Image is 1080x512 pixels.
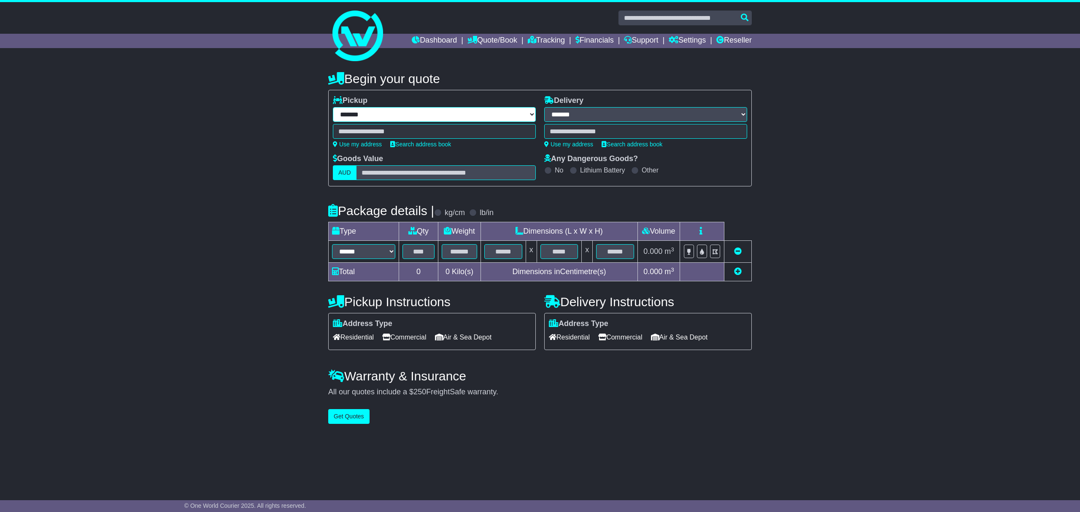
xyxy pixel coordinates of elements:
[528,34,565,48] a: Tracking
[412,34,457,48] a: Dashboard
[598,331,642,344] span: Commercial
[669,34,706,48] a: Settings
[184,502,306,509] span: © One World Courier 2025. All rights reserved.
[602,141,662,148] a: Search address book
[549,331,590,344] span: Residential
[664,267,674,276] span: m
[544,141,593,148] a: Use my address
[526,241,537,263] td: x
[716,34,752,48] a: Reseller
[435,331,492,344] span: Air & Sea Depot
[544,295,752,309] h4: Delivery Instructions
[582,241,593,263] td: x
[328,204,434,218] h4: Package details |
[329,222,399,241] td: Type
[382,331,426,344] span: Commercial
[328,409,370,424] button: Get Quotes
[413,388,426,396] span: 250
[624,34,658,48] a: Support
[399,222,438,241] td: Qty
[637,222,680,241] td: Volume
[438,222,481,241] td: Weight
[333,141,382,148] a: Use my address
[544,96,583,105] label: Delivery
[438,263,481,281] td: Kilo(s)
[328,369,752,383] h4: Warranty & Insurance
[651,331,708,344] span: Air & Sea Depot
[467,34,517,48] a: Quote/Book
[328,388,752,397] div: All our quotes include a $ FreightSafe warranty.
[642,166,659,174] label: Other
[333,331,374,344] span: Residential
[555,166,563,174] label: No
[734,247,742,256] a: Remove this item
[445,208,465,218] label: kg/cm
[671,246,674,253] sup: 3
[481,222,637,241] td: Dimensions (L x W x H)
[671,267,674,273] sup: 3
[333,165,356,180] label: AUD
[445,267,450,276] span: 0
[643,267,662,276] span: 0.000
[333,154,383,164] label: Goods Value
[544,154,638,164] label: Any Dangerous Goods?
[580,166,625,174] label: Lithium Battery
[333,319,392,329] label: Address Type
[481,263,637,281] td: Dimensions in Centimetre(s)
[549,319,608,329] label: Address Type
[390,141,451,148] a: Search address book
[480,208,494,218] label: lb/in
[328,72,752,86] h4: Begin your quote
[643,247,662,256] span: 0.000
[329,263,399,281] td: Total
[575,34,614,48] a: Financials
[664,247,674,256] span: m
[399,263,438,281] td: 0
[333,96,367,105] label: Pickup
[734,267,742,276] a: Add new item
[328,295,536,309] h4: Pickup Instructions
